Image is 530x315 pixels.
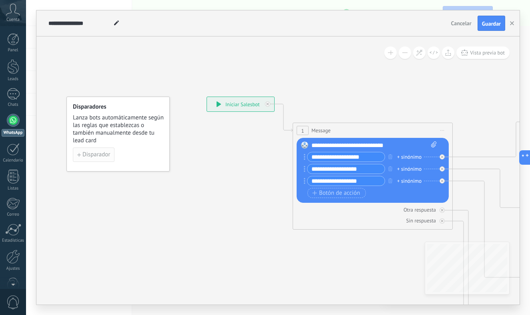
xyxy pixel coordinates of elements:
[2,102,25,107] div: Chats
[482,21,501,26] span: Guardar
[2,129,24,137] div: WhatsApp
[2,212,25,217] div: Correo
[73,147,114,162] button: Disparador
[2,266,25,271] div: Ajustes
[301,127,304,134] span: 1
[397,165,422,173] div: + sinónimo
[2,77,25,82] div: Leads
[448,17,475,29] button: Cancelar
[397,177,422,185] div: + sinónimo
[406,217,436,224] div: Sin respuesta
[82,152,110,157] span: Disparador
[307,188,366,198] button: Botón de acción
[397,153,422,161] div: + sinónimo
[2,186,25,191] div: Listas
[311,127,331,134] span: Message
[6,17,20,22] span: Cuenta
[312,190,360,196] span: Botón de acción
[2,238,25,243] div: Estadísticas
[2,158,25,163] div: Calendario
[207,97,274,111] div: Iniciar Salesbot
[404,206,436,213] div: Otra respuesta
[456,46,510,59] button: Vista previa bot
[2,48,25,53] div: Panel
[451,20,472,27] span: Cancelar
[478,16,505,31] button: Guardar
[470,49,505,56] span: Vista previa bot
[73,103,164,111] h4: Disparadores
[73,114,164,144] span: Lanza bots automáticamente según las reglas que establezcas o también manualmente desde tu lead card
